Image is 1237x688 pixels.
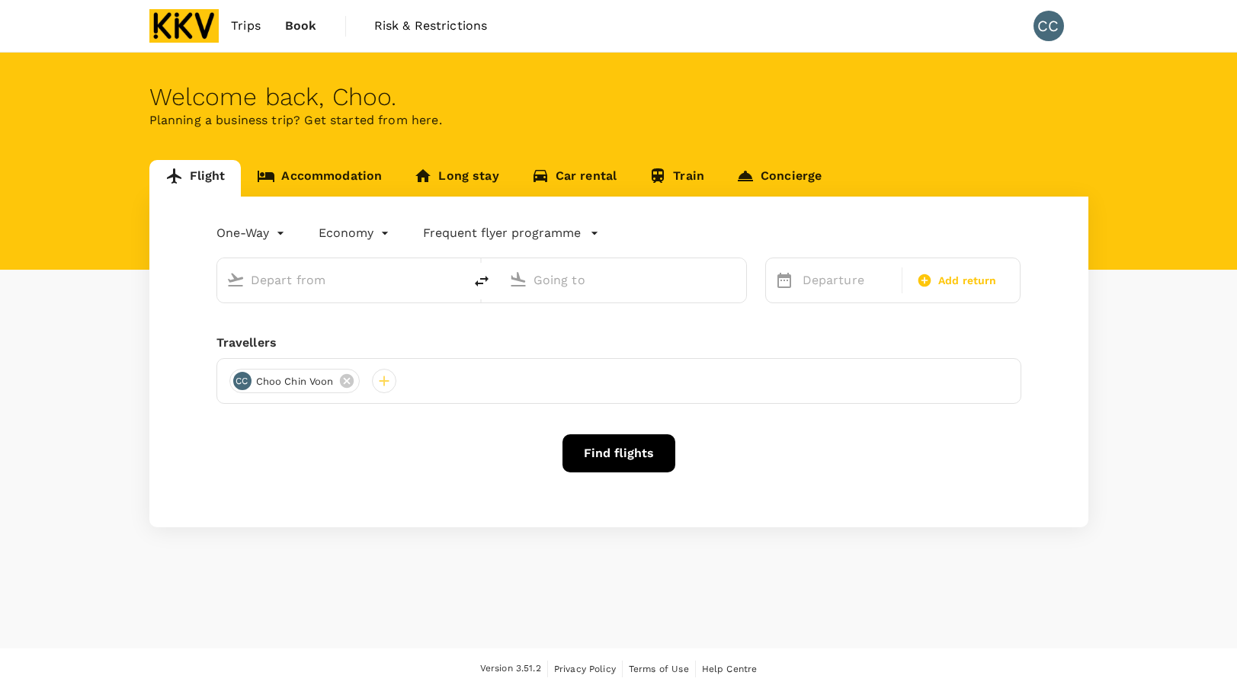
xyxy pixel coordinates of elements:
a: Accommodation [241,160,398,197]
a: Train [633,160,720,197]
p: Planning a business trip? Get started from here. [149,111,1088,130]
span: Terms of Use [629,664,689,674]
span: Trips [231,17,261,35]
div: Economy [319,221,393,245]
span: Choo Chin Voon [247,374,343,389]
div: CCChoo Chin Voon [229,369,360,393]
span: Book [285,17,317,35]
input: Going to [534,268,714,292]
a: Flight [149,160,242,197]
a: Help Centre [702,661,758,677]
a: Car rental [515,160,633,197]
img: KKV Supply Chain Sdn Bhd [149,9,220,43]
div: CC [233,372,252,390]
button: delete [463,263,500,299]
span: Privacy Policy [554,664,616,674]
span: Version 3.51.2 [480,661,541,677]
a: Long stay [398,160,514,197]
a: Concierge [720,160,838,197]
a: Terms of Use [629,661,689,677]
div: One-Way [216,221,288,245]
span: Help Centre [702,664,758,674]
button: Open [453,278,456,281]
p: Departure [803,271,892,290]
button: Find flights [562,434,675,472]
div: Welcome back , Choo . [149,83,1088,111]
p: Frequent flyer programme [423,224,581,242]
button: Open [735,278,739,281]
a: Privacy Policy [554,661,616,677]
div: Travellers [216,334,1021,352]
div: CC [1034,11,1064,41]
button: Frequent flyer programme [423,224,599,242]
span: Risk & Restrictions [374,17,488,35]
input: Depart from [251,268,431,292]
span: Add return [938,273,997,289]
